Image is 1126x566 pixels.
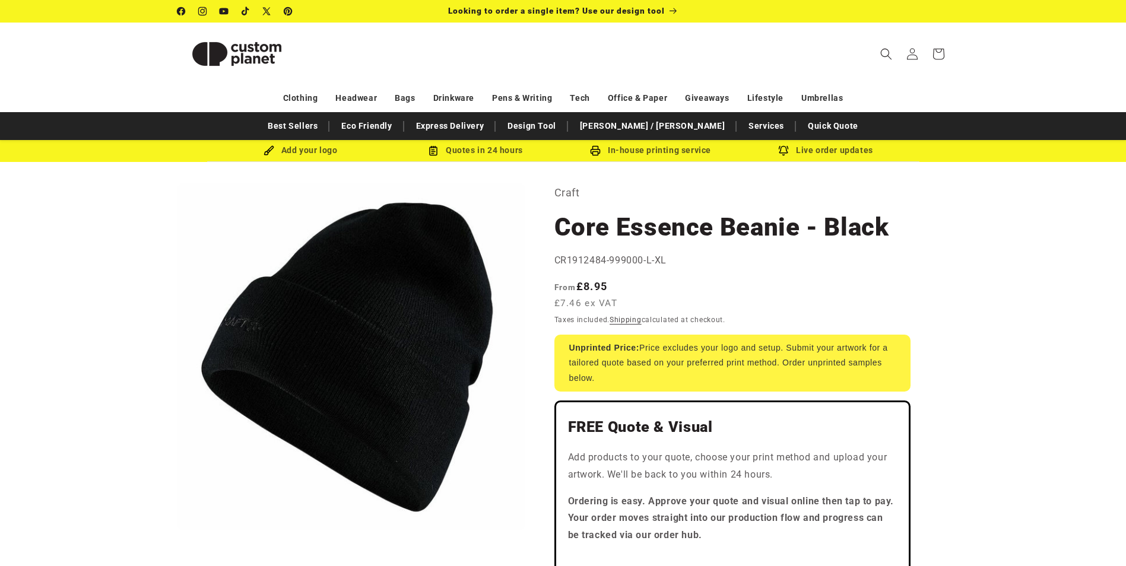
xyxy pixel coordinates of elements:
a: Umbrellas [801,88,843,109]
span: From [554,282,576,292]
a: Office & Paper [608,88,667,109]
a: Lifestyle [747,88,784,109]
a: Best Sellers [262,116,323,136]
a: Express Delivery [410,116,490,136]
div: Add your logo [213,143,388,158]
a: Pens & Writing [492,88,552,109]
a: Custom Planet [173,23,300,85]
summary: Search [873,41,899,67]
a: [PERSON_NAME] / [PERSON_NAME] [574,116,731,136]
a: Bags [395,88,415,109]
a: Drinkware [433,88,474,109]
a: Eco Friendly [335,116,398,136]
img: In-house printing [590,145,601,156]
media-gallery: Gallery Viewer [177,183,525,530]
div: Taxes included. calculated at checkout. [554,314,911,326]
a: Shipping [610,316,642,324]
div: Quotes in 24 hours [388,143,563,158]
strong: £8.95 [554,280,608,292]
h1: Core Essence Beanie - Black [554,211,911,243]
img: Custom Planet [177,27,296,81]
span: CR1912484-999000-L-XL [554,255,667,266]
strong: Ordering is easy. Approve your quote and visual online then tap to pay. Your order moves straight... [568,495,895,541]
img: Order updates [778,145,789,156]
strong: Unprinted Price: [569,343,640,352]
img: Brush Icon [264,145,274,156]
a: Design Tool [502,116,562,136]
span: Looking to order a single item? Use our design tool [448,6,665,15]
h2: FREE Quote & Visual [568,418,897,437]
div: In-house printing service [563,143,738,158]
span: £7.46 ex VAT [554,297,618,310]
div: Price excludes your logo and setup. Submit your artwork for a tailored quote based on your prefer... [554,335,911,392]
a: Headwear [335,88,377,109]
a: Giveaways [685,88,729,109]
a: Clothing [283,88,318,109]
p: Craft [554,183,911,202]
a: Services [743,116,790,136]
img: Order Updates Icon [428,145,439,156]
p: Add products to your quote, choose your print method and upload your artwork. We'll be back to yo... [568,449,897,484]
a: Tech [570,88,589,109]
div: Live order updates [738,143,914,158]
a: Quick Quote [802,116,864,136]
iframe: Customer reviews powered by Trustpilot [568,554,897,565]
